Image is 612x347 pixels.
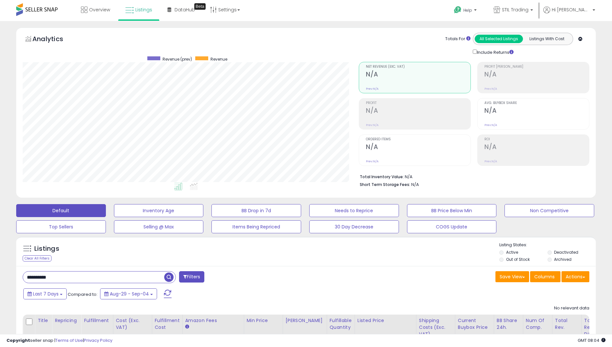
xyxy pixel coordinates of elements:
button: Last 7 Days [23,288,67,299]
div: Shipping Costs (Exc. VAT) [419,317,452,338]
small: Amazon Fees. [185,324,189,330]
h2: N/A [484,107,589,116]
button: Filters [179,271,204,283]
span: Aug-29 - Sep-04 [110,291,149,297]
button: BB Price Below Min [407,204,497,217]
h5: Analytics [32,34,76,45]
div: Total Rev. Diff. [584,317,596,338]
li: N/A [360,172,584,180]
span: Revenue [210,56,227,62]
span: Avg. Buybox Share [484,101,589,105]
label: Deactivated [554,249,578,255]
div: Repricing [55,317,78,324]
div: Cost (Exc. VAT) [116,317,149,331]
button: BB Drop in 7d [211,204,301,217]
small: Prev: N/A [484,159,497,163]
button: Columns [530,271,561,282]
label: Out of Stock [506,257,530,262]
small: Prev: N/A [366,123,379,127]
div: Current Buybox Price [458,317,491,331]
div: Total Rev. [555,317,579,331]
span: Help [463,7,472,13]
div: seller snap | | [6,338,112,344]
button: Non Competitive [504,204,594,217]
a: Help [449,1,483,21]
span: Ordered Items [366,138,470,141]
span: Revenue (prev) [163,56,192,62]
h2: N/A [484,71,589,79]
button: Save View [495,271,529,282]
small: Prev: N/A [366,87,379,91]
div: Clear All Filters [23,255,51,261]
a: Hi [PERSON_NAME] [543,6,595,21]
button: Items Being Repriced [211,220,301,233]
span: Hi [PERSON_NAME] [552,6,591,13]
h2: N/A [366,71,470,79]
span: Net Revenue (Exc. VAT) [366,65,470,69]
span: N/A [411,181,419,188]
p: Listing States: [499,242,595,248]
button: Actions [561,271,589,282]
div: Include Returns [468,48,521,55]
div: Min Price [247,317,280,324]
span: Profit [PERSON_NAME] [484,65,589,69]
div: Num of Comp. [526,317,550,331]
div: Totals For [445,36,470,42]
div: Fulfillment Cost [155,317,180,331]
button: Selling @ Max [114,220,204,233]
div: Tooltip anchor [194,3,206,10]
div: BB Share 24h. [497,317,520,331]
span: ROI [484,138,589,141]
label: Active [506,249,518,255]
button: Needs to Reprice [309,204,399,217]
b: Short Term Storage Fees: [360,182,410,187]
span: Overview [89,6,110,13]
div: [PERSON_NAME] [286,317,324,324]
b: Total Inventory Value: [360,174,404,179]
button: Default [16,204,106,217]
label: Archived [554,257,572,262]
div: No relevant data [554,305,589,311]
small: Prev: N/A [484,123,497,127]
span: Compared to: [68,291,97,297]
span: Last 7 Days [33,291,59,297]
span: Profit [366,101,470,105]
span: 2025-09-12 08:04 GMT [578,337,606,343]
div: Fulfillment [84,317,110,324]
button: Aug-29 - Sep-04 [100,288,157,299]
span: Columns [534,273,555,280]
button: All Selected Listings [475,35,523,43]
button: Listings With Cost [523,35,571,43]
div: Listed Price [357,317,414,324]
button: COGS Update [407,220,497,233]
button: Inventory Age [114,204,204,217]
a: Privacy Policy [84,337,112,343]
i: Get Help [454,6,462,14]
small: Prev: N/A [484,87,497,91]
h2: N/A [366,107,470,116]
div: Title [38,317,49,324]
button: 30 Day Decrease [309,220,399,233]
span: Listings [135,6,152,13]
button: Top Sellers [16,220,106,233]
strong: Copyright [6,337,30,343]
div: Fulfillable Quantity [330,317,352,331]
span: STIL Trading [502,6,528,13]
span: DataHub [175,6,195,13]
h5: Listings [34,244,59,253]
h2: N/A [484,143,589,152]
a: Terms of Use [55,337,83,343]
small: Prev: N/A [366,159,379,163]
div: Amazon Fees [185,317,241,324]
h2: N/A [366,143,470,152]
